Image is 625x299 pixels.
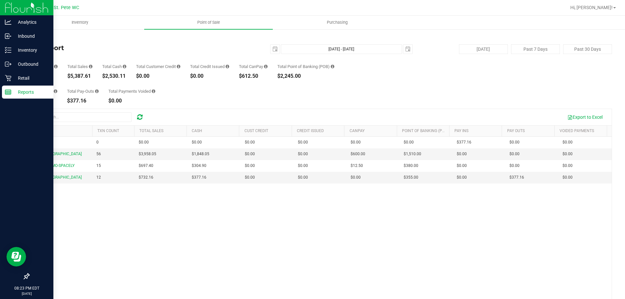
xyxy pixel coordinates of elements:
inline-svg: Outbound [5,61,11,67]
i: Sum of all cash pay-outs removed from tills within the date range. [95,89,99,93]
span: $0.00 [509,139,520,145]
span: $377.16 [192,174,206,181]
a: Total Sales [139,129,163,133]
div: $377.16 [67,98,99,103]
span: $0.00 [298,163,308,169]
span: $0.00 [562,151,573,157]
span: $304.90 [192,163,206,169]
p: Outbound [11,60,50,68]
div: Total Credit Issued [190,64,229,69]
button: Past 30 Days [563,44,612,54]
span: $0.00 [351,174,361,181]
i: Sum of all cash pay-ins added to tills within the date range. [54,89,57,93]
span: $0.00 [192,139,202,145]
a: Cust Credit [244,129,268,133]
span: Hi, [PERSON_NAME]! [570,5,613,10]
div: Total Pay-Outs [67,89,99,93]
span: 0 [96,139,99,145]
span: $12.50 [351,163,363,169]
i: Sum of all successful, non-voided payment transaction amounts (excluding tips and transaction fee... [89,64,92,69]
span: $0.00 [457,174,467,181]
i: Sum of all successful, non-voided cash payment transaction amounts (excluding tips and transactio... [123,64,126,69]
i: Sum of all successful refund transaction amounts from purchase returns resulting in account credi... [226,64,229,69]
span: $0.00 [562,139,573,145]
span: $600.00 [351,151,365,157]
span: 12 [96,174,101,181]
p: Reports [11,88,50,96]
span: $0.00 [509,151,520,157]
span: $1,510.00 [404,151,421,157]
span: $377.16 [509,174,524,181]
span: $3,958.05 [139,151,156,157]
span: select [403,45,412,54]
p: [DATE] [3,291,50,296]
i: Sum of the successful, non-voided point-of-banking payment transaction amounts, both via payment ... [331,64,334,69]
span: Till 2 - COSMO-SPACELY [33,163,75,168]
span: Till 4 - [GEOGRAPHIC_DATA] [33,175,82,180]
span: 56 [96,151,101,157]
span: $1,848.05 [192,151,209,157]
button: [DATE] [459,44,508,54]
span: $0.00 [298,151,308,157]
div: Total Payments Voided [108,89,155,93]
inline-svg: Inbound [5,33,11,39]
span: $377.16 [457,139,471,145]
div: $612.50 [239,74,268,79]
inline-svg: Analytics [5,19,11,25]
span: Inventory [63,20,97,25]
div: $5,387.61 [67,74,92,79]
a: Pay Outs [507,129,525,133]
span: Purchasing [318,20,356,25]
span: $0.00 [245,163,255,169]
span: $0.00 [139,139,149,145]
p: Inventory [11,46,50,54]
span: St. Pete WC [54,5,79,10]
span: $380.00 [404,163,418,169]
span: $0.00 [245,174,255,181]
button: Export to Excel [563,112,607,123]
a: Cash [192,129,202,133]
span: $0.00 [509,163,520,169]
span: $0.00 [245,139,255,145]
span: $355.00 [404,174,418,181]
span: $0.00 [351,139,361,145]
a: Point of Sale [144,16,273,29]
div: Total Point of Banking (POB) [277,64,334,69]
span: $0.00 [562,163,573,169]
div: $0.00 [136,74,180,79]
span: $0.00 [457,151,467,157]
i: Sum of all successful, non-voided payment transaction amounts using CanPay (as well as manual Can... [264,64,268,69]
div: $2,245.00 [277,74,334,79]
a: Credit Issued [297,129,324,133]
inline-svg: Inventory [5,47,11,53]
a: Pay Ins [454,129,468,133]
div: Total Cash [102,64,126,69]
span: $0.00 [245,151,255,157]
span: $0.00 [457,163,467,169]
p: Analytics [11,18,50,26]
div: Total CanPay [239,64,268,69]
div: $2,530.11 [102,74,126,79]
div: $0.00 [108,98,155,103]
span: $0.00 [298,139,308,145]
a: Purchasing [273,16,401,29]
inline-svg: Retail [5,75,11,81]
a: Voided Payments [560,129,594,133]
inline-svg: Reports [5,89,11,95]
div: $0.00 [190,74,229,79]
span: $0.00 [404,139,414,145]
span: $0.00 [298,174,308,181]
input: Search... [34,112,132,122]
span: $697.40 [139,163,153,169]
span: Till 1 - [GEOGRAPHIC_DATA] [33,152,82,156]
p: Retail [11,74,50,82]
span: 15 [96,163,101,169]
button: Past 7 Days [511,44,560,54]
span: $732.16 [139,174,153,181]
a: Inventory [16,16,144,29]
i: Sum of all voided payment transaction amounts (excluding tips and transaction fees) within the da... [152,89,155,93]
div: Total Customer Credit [136,64,180,69]
i: Sum of all successful, non-voided payment transaction amounts using account credit as the payment... [177,64,180,69]
p: Inbound [11,32,50,40]
span: select [271,45,280,54]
